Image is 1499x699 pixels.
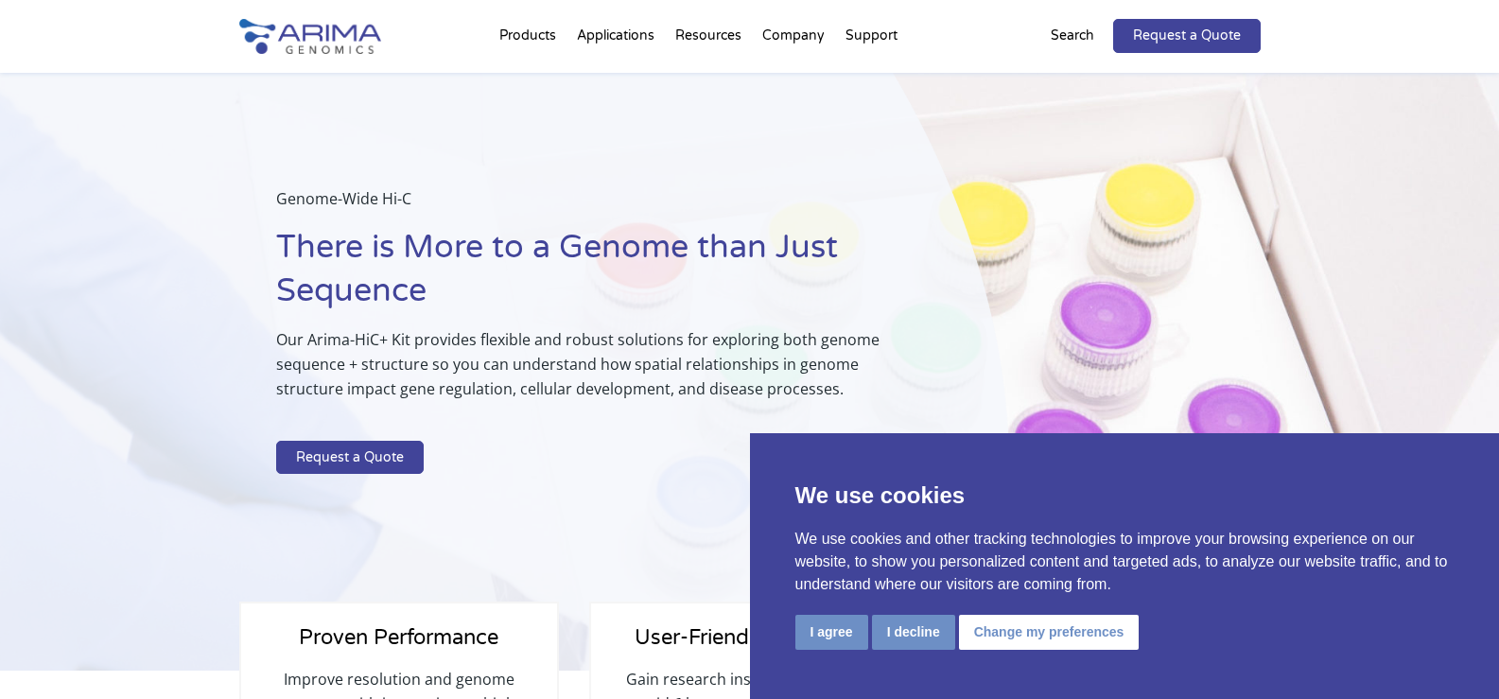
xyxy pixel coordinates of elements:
p: Our Arima-HiC+ Kit provides flexible and robust solutions for exploring both genome sequence + st... [276,327,915,416]
a: Request a Quote [276,441,424,475]
button: I agree [795,615,868,650]
p: Genome-Wide Hi-C [276,186,915,226]
p: Search [1051,24,1094,48]
a: Request a Quote [1113,19,1261,53]
h1: There is More to a Genome than Just Sequence [276,226,915,327]
button: Change my preferences [959,615,1140,650]
button: I decline [872,615,955,650]
p: We use cookies and other tracking technologies to improve your browsing experience on our website... [795,528,1455,596]
span: User-Friendly Workflow [635,625,863,650]
img: Arima-Genomics-logo [239,19,381,54]
p: We use cookies [795,479,1455,513]
span: Proven Performance [299,625,498,650]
